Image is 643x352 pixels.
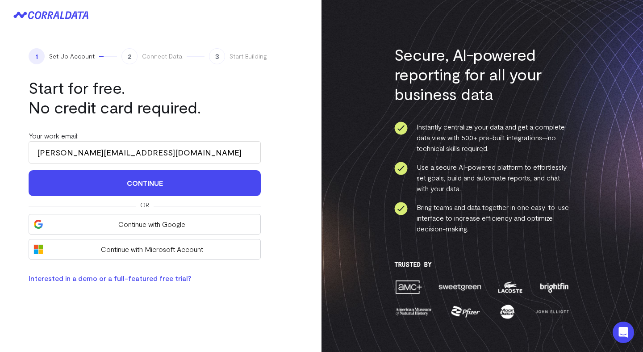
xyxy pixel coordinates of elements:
[613,322,634,343] div: Open Intercom Messenger
[230,52,267,61] span: Start Building
[121,48,138,64] span: 2
[48,244,256,255] span: Continue with Microsoft Account
[29,214,261,235] button: Continue with Google
[29,131,79,140] label: Your work email:
[29,274,191,282] a: Interested in a demo or a full-featured free trial?
[209,48,225,64] span: 3
[29,239,261,260] button: Continue with Microsoft Account
[48,219,256,230] span: Continue with Google
[29,78,261,117] h1: Start for free. No credit card required.
[394,162,571,194] li: Use a secure AI-powered platform to effortlessly set goals, build and automate reports, and chat ...
[394,261,571,268] h3: Trusted By
[140,201,149,210] span: Or
[29,141,261,163] input: Enter your work email address
[394,122,571,154] li: Instantly centralize your data and get a complete data view with 500+ pre-built integrations—no t...
[394,202,571,234] li: Bring teams and data together in one easy-to-use interface to increase efficiency and optimize de...
[142,52,182,61] span: Connect Data
[29,48,45,64] span: 1
[29,170,261,196] button: Continue
[49,52,95,61] span: Set Up Account
[394,45,571,104] h3: Secure, AI-powered reporting for all your business data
